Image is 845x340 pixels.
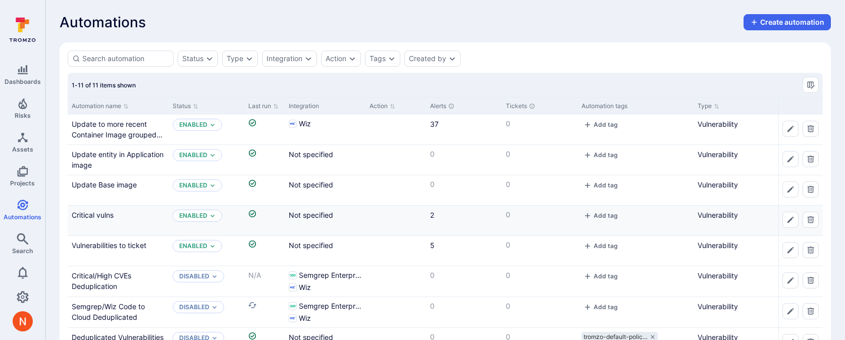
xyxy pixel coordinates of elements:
[321,51,361,67] div: action filter
[182,55,203,63] button: Status
[179,303,209,311] button: Disabled
[803,77,819,93] button: Manage columns
[244,115,285,144] div: Cell for Last run
[245,55,253,63] button: Expand dropdown
[82,54,169,64] input: Search automation
[582,181,620,189] button: add tag
[227,55,243,63] button: Type
[365,175,426,205] div: Cell for Action
[409,55,446,63] button: Created by
[179,212,207,220] p: Enabled
[15,112,31,119] span: Risks
[782,151,799,167] button: Edit automation
[365,266,426,297] div: Cell for Action
[430,120,439,128] a: 37
[502,266,577,297] div: Cell for Tickets
[582,102,690,111] div: Automation tags
[698,270,799,281] p: Vulnerability
[582,303,620,311] button: add tag
[68,175,169,205] div: Cell for Automation name
[698,102,719,110] button: Sort by Type
[12,247,33,255] span: Search
[299,119,311,129] span: Wiz
[782,121,799,137] button: Edit automation
[68,266,169,297] div: Cell for Automation name
[782,303,799,319] button: Edit automation
[179,242,207,250] p: Enabled
[169,236,244,266] div: Cell for Status
[365,51,400,67] div: tags filter
[426,175,502,205] div: Cell for Alerts
[289,180,333,189] span: Not specified
[179,181,207,189] button: Enabled
[506,210,573,220] p: 0
[506,240,573,250] p: 0
[209,213,216,219] button: Expand dropdown
[68,297,169,327] div: Cell for Automation name
[430,211,434,219] a: 2
[698,179,799,190] p: Vulnerability
[803,151,819,167] button: Delete automation
[426,266,502,297] div: Cell for Alerts
[68,115,169,144] div: Cell for Automation name
[582,242,620,250] button: add tag
[13,311,33,331] div: Neeren Patki
[72,241,146,250] a: Vulnerabilities to ticket
[299,270,361,280] span: Semgrep Enterprise
[502,297,577,327] div: Cell for Tickets
[426,236,502,266] div: Cell for Alerts
[426,115,502,144] div: Cell for Alerts
[285,115,365,144] div: Cell for Integration
[285,297,365,327] div: Cell for Integration
[577,145,694,175] div: Cell for Automation tags
[404,51,461,67] div: created by filter
[803,212,819,228] button: Delete automation
[178,51,218,67] div: status filter
[285,266,365,297] div: Cell for Integration
[694,206,803,235] div: Cell for Type
[778,206,823,235] div: Cell for
[577,115,694,144] div: Cell for Automation tags
[577,175,694,205] div: Cell for Automation tags
[778,115,823,144] div: Cell for
[72,150,164,169] a: Update entity in Application image
[285,206,365,235] div: Cell for Integration
[426,145,502,175] div: Cell for Alerts
[502,145,577,175] div: Cell for Tickets
[506,119,573,129] p: 0
[365,297,426,327] div: Cell for Action
[299,313,311,323] span: Wiz
[169,266,244,297] div: Cell for Status
[13,311,33,331] img: ACg8ocIprwjrgDQnDsNSk9Ghn5p5-B8DpAKWoJ5Gi9syOE4K59tr4Q=s96-c
[267,55,302,63] div: Integration
[348,55,356,63] button: Expand dropdown
[582,301,690,314] div: tags-cell-
[209,243,216,249] button: Expand dropdown
[244,266,285,297] div: Cell for Last run
[430,301,498,311] p: 0
[448,103,454,109] div: Unresolved alerts
[169,206,244,235] div: Cell for Status
[299,282,311,293] span: Wiz
[173,102,198,110] button: Sort by Status
[506,149,573,159] p: 0
[506,102,573,111] div: Tickets
[782,181,799,198] button: Edit automation
[72,102,129,110] button: Sort by Automation name
[72,81,136,89] span: 1-11 of 11 items shown
[694,175,803,205] div: Cell for Type
[289,150,333,159] span: Not specified
[179,151,207,159] button: Enabled
[169,115,244,144] div: Cell for Status
[179,272,209,280] p: Disabled
[369,102,395,110] button: Sort by Action
[577,266,694,297] div: Cell for Automation tags
[782,242,799,258] button: Edit automation
[369,55,386,63] button: Tags
[209,152,216,158] button: Expand dropdown
[582,270,690,283] div: tags-cell-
